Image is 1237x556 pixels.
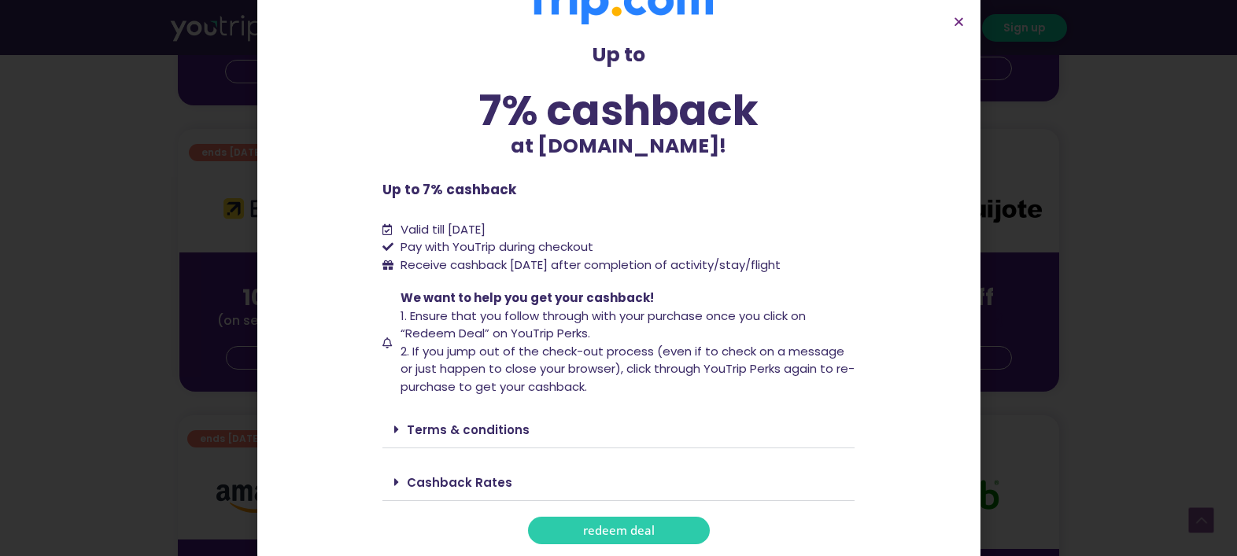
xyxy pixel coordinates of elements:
[953,16,965,28] a: Close
[401,343,855,395] span: 2. If you jump out of the check-out process (even if to check on a message or just happen to clos...
[382,411,855,448] div: Terms & conditions
[382,131,855,161] p: at [DOMAIN_NAME]!
[407,474,512,491] a: Cashback Rates
[382,90,855,131] div: 7% cashback
[401,256,781,273] span: Receive cashback [DATE] after completion of activity/stay/flight
[397,238,593,256] span: Pay with YouTrip during checkout
[382,40,855,70] p: Up to
[407,422,530,438] a: Terms & conditions
[401,221,486,237] span: Valid till [DATE]
[382,464,855,501] div: Cashback Rates
[583,525,655,536] span: redeem deal
[528,517,710,544] a: redeem deal
[401,307,806,342] span: 1. Ensure that you follow through with your purchase once you click on “Redeem Deal” on YouTrip P...
[401,289,654,306] span: We want to help you get your cashback!
[382,180,516,199] b: Up to 7% cashback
